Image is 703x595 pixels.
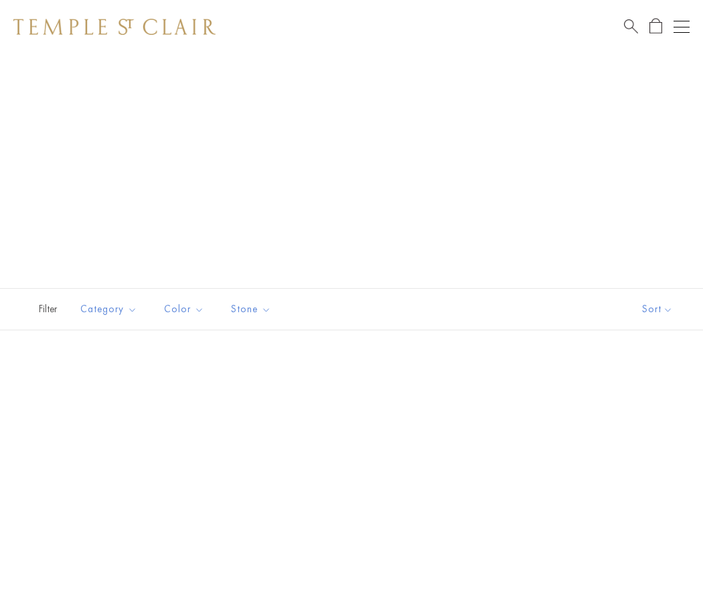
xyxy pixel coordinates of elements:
[649,18,662,35] a: Open Shopping Bag
[624,18,638,35] a: Search
[224,301,281,318] span: Stone
[612,289,703,330] button: Show sort by
[157,301,214,318] span: Color
[221,294,281,324] button: Stone
[74,301,147,318] span: Category
[70,294,147,324] button: Category
[154,294,214,324] button: Color
[13,19,216,35] img: Temple St. Clair
[674,19,690,35] button: Open navigation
